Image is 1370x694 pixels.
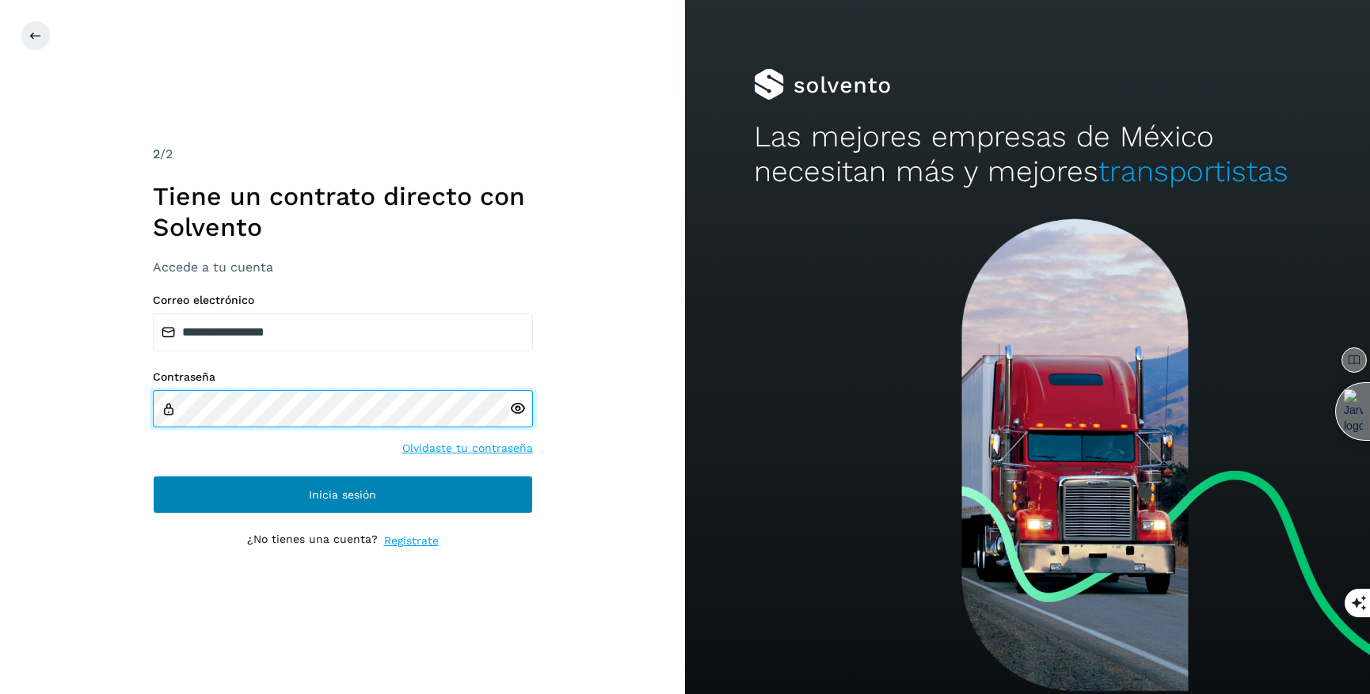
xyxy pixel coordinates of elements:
label: Correo electrónico [153,294,533,307]
a: Olvidaste tu contraseña [402,440,533,457]
label: Contraseña [153,370,533,384]
h1: Tiene un contrato directo con Solvento [153,181,533,242]
span: 2 [153,146,160,161]
p: ¿No tienes una cuenta? [247,533,378,549]
div: /2 [153,145,533,164]
h2: Las mejores empresas de México necesitan más y mejores [754,119,1302,190]
a: Regístrate [384,533,439,549]
button: Inicia sesión [153,476,533,514]
span: transportistas [1098,154,1288,188]
span: Inicia sesión [309,489,376,500]
h3: Accede a tu cuenta [153,260,533,275]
